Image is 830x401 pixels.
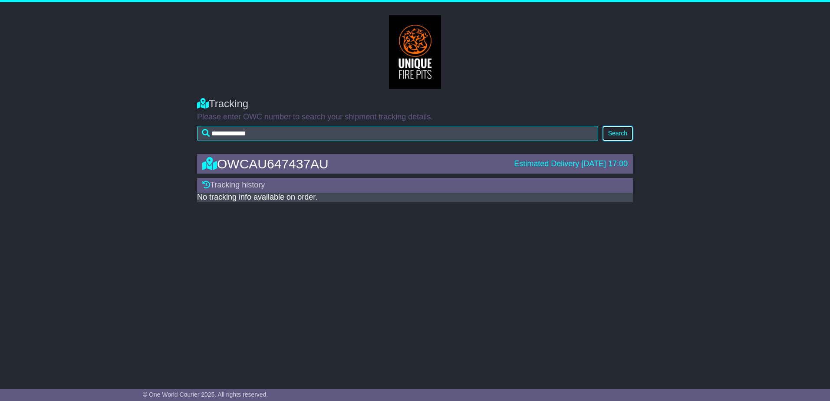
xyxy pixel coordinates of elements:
p: Please enter OWC number to search your shipment tracking details. [197,112,633,122]
div: Tracking history [197,178,633,193]
button: Search [603,126,633,141]
div: Estimated Delivery [DATE] 17:00 [514,159,628,169]
div: Tracking [197,98,633,110]
div: OWCAU647437AU [198,157,510,171]
span: © One World Courier 2025. All rights reserved. [143,391,268,398]
div: No tracking info available on order. [197,193,633,202]
img: GetCustomerLogo [389,15,441,89]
